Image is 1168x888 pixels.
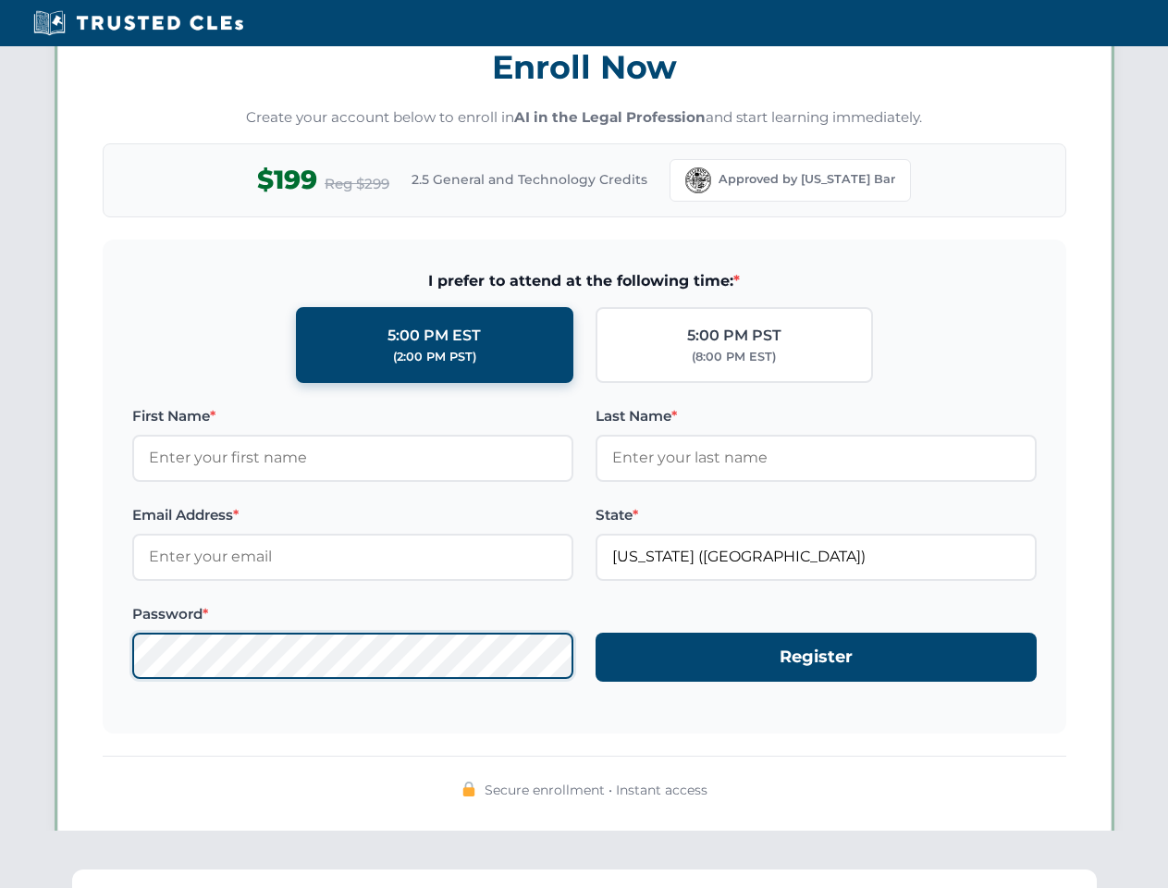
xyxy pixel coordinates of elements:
[596,504,1037,526] label: State
[325,173,389,195] span: Reg $299
[485,780,707,800] span: Secure enrollment • Instant access
[596,435,1037,481] input: Enter your last name
[393,348,476,366] div: (2:00 PM PST)
[412,169,647,190] span: 2.5 General and Technology Credits
[692,348,776,366] div: (8:00 PM EST)
[28,9,249,37] img: Trusted CLEs
[132,405,573,427] label: First Name
[132,603,573,625] label: Password
[596,405,1037,427] label: Last Name
[514,108,706,126] strong: AI in the Legal Profession
[103,107,1066,129] p: Create your account below to enroll in and start learning immediately.
[103,38,1066,96] h3: Enroll Now
[596,534,1037,580] input: Florida (FL)
[685,167,711,193] img: Florida Bar
[132,534,573,580] input: Enter your email
[387,324,481,348] div: 5:00 PM EST
[687,324,781,348] div: 5:00 PM PST
[719,170,895,189] span: Approved by [US_STATE] Bar
[257,159,317,201] span: $199
[132,504,573,526] label: Email Address
[461,782,476,796] img: 🔒
[596,633,1037,682] button: Register
[132,435,573,481] input: Enter your first name
[132,269,1037,293] span: I prefer to attend at the following time:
